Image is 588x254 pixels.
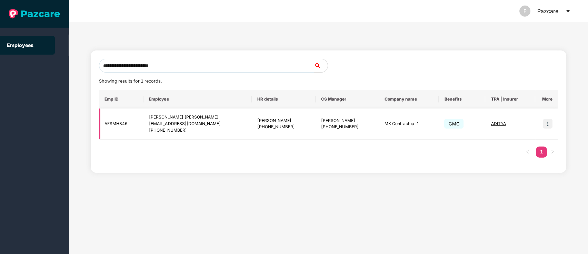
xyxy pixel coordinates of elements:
[491,121,506,126] span: ADITYA
[543,119,552,129] img: icon
[565,8,571,14] span: caret-down
[313,63,328,68] span: search
[524,6,527,17] span: P
[439,90,485,109] th: Benefits
[143,90,251,109] th: Employee
[252,90,316,109] th: HR details
[257,124,310,130] div: [PHONE_NUMBER]
[149,114,246,121] div: [PERSON_NAME] [PERSON_NAME]
[547,147,558,158] li: Next Page
[379,90,439,109] th: Company name
[526,150,530,154] span: left
[99,78,162,84] span: Showing results for 1 records.
[522,147,533,158] button: left
[485,90,535,109] th: TPA | Insurer
[444,119,464,129] span: GMC
[257,117,310,124] div: [PERSON_NAME]
[313,59,328,73] button: search
[547,147,558,158] button: right
[7,42,33,48] a: Employees
[379,109,439,140] td: MK Contractual 1
[149,127,246,134] div: [PHONE_NUMBER]
[99,90,144,109] th: Emp ID
[149,121,246,127] div: [EMAIL_ADDRESS][DOMAIN_NAME]
[321,124,374,130] div: [PHONE_NUMBER]
[535,90,558,109] th: More
[522,147,533,158] li: Previous Page
[316,90,379,109] th: CS Manager
[550,150,555,154] span: right
[321,117,374,124] div: [PERSON_NAME]
[99,109,144,140] td: AFSMH346
[536,147,547,157] a: 1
